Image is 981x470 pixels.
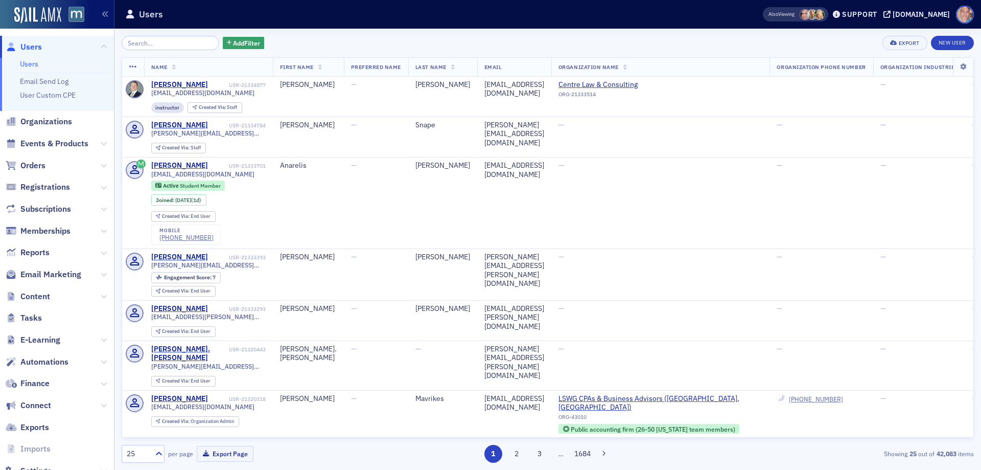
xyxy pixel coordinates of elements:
span: Student Member [180,182,221,189]
span: Subscriptions [20,204,71,215]
div: Mavrikes [415,394,470,404]
div: End User [162,329,211,334]
div: Created Via: Staff [151,143,206,153]
span: — [777,344,782,353]
span: — [972,80,978,89]
a: Users [6,41,42,53]
span: — [972,304,978,313]
span: — [777,252,782,261]
span: Orders [20,160,45,171]
span: Connect [20,400,51,411]
span: — [351,252,357,261]
span: — [351,344,357,353]
div: [PERSON_NAME] [415,253,470,262]
a: Imports [6,443,51,455]
a: Email Send Log [20,77,68,86]
a: [PHONE_NUMBER] [789,395,843,403]
span: Viewing [768,11,795,18]
span: Active [163,182,180,189]
span: — [777,304,782,313]
span: Created Via : [162,213,191,219]
span: Created Via : [162,418,191,424]
span: [PERSON_NAME][EMAIL_ADDRESS][DOMAIN_NAME] [151,129,266,137]
div: [PERSON_NAME].[PERSON_NAME] [280,345,337,363]
button: 2 [507,445,525,463]
span: Organization Phone Number [777,63,866,71]
span: — [351,120,357,129]
a: Active Student Member [155,183,220,189]
div: USR-21333393 [209,254,266,261]
span: Memberships [20,226,71,237]
div: Created Via: End User [151,326,216,337]
input: Search… [122,36,219,50]
div: USR-21320318 [209,396,266,402]
span: Imports [20,443,51,455]
span: Created Via : [162,328,191,334]
a: Connect [6,400,51,411]
strong: 42,083 [935,449,958,458]
a: Events & Products [6,138,88,149]
div: USR-21334784 [209,122,266,129]
div: Engagement Score: 7 [151,272,221,283]
span: [PERSON_NAME][EMAIL_ADDRESS][PERSON_NAME][DOMAIN_NAME] [151,261,266,269]
div: Showing out of items [697,449,974,458]
div: USR-21334877 [209,82,266,88]
div: USR-21333701 [209,163,266,169]
a: [PERSON_NAME] [151,304,208,314]
div: [PERSON_NAME] [280,253,337,262]
span: Content [20,291,50,302]
div: ORG-21333514 [558,91,651,101]
button: Export [882,36,927,50]
span: Emily Trott [807,9,818,20]
span: Registrations [20,182,70,193]
span: — [972,394,978,403]
span: [DATE] [175,196,191,204]
span: — [880,394,886,403]
span: LSWG CPAs & Business Advisors (Frederick, MD) [558,394,763,412]
div: 7 [164,275,216,280]
a: Centre Law & Consulting [558,80,651,89]
div: Joined: 2025-09-25 00:00:00 [151,194,206,206]
div: [EMAIL_ADDRESS][DOMAIN_NAME] [484,394,544,412]
span: [EMAIL_ADDRESS][DOMAIN_NAME] [151,403,254,411]
span: — [558,161,564,170]
div: Also [768,11,778,17]
span: Preferred Name [351,63,401,71]
a: Organizations [6,116,72,127]
span: — [351,80,357,89]
span: … [554,449,568,458]
span: Users [20,41,42,53]
span: First Name [280,63,314,71]
span: Events & Products [20,138,88,149]
span: Tasks [20,312,42,324]
div: Active: Active: Student Member [151,181,225,191]
div: Support [842,10,877,19]
span: Joined : [156,197,175,204]
span: Organization Industries [880,63,958,71]
span: Created Via : [162,287,191,294]
span: Email Marketing [20,269,81,280]
span: Organization Name [558,63,619,71]
div: [PERSON_NAME] [151,80,208,89]
div: instructor [151,102,184,113]
button: 1684 [574,445,592,463]
a: Automations [6,356,68,368]
a: E-Learning [6,334,60,346]
span: — [880,344,886,353]
a: [PERSON_NAME] [151,394,208,404]
div: [EMAIL_ADDRESS][PERSON_NAME][DOMAIN_NAME] [484,304,544,331]
div: [PERSON_NAME][EMAIL_ADDRESS][PERSON_NAME][DOMAIN_NAME] [484,345,544,381]
div: ORG-43010 [558,414,763,424]
div: Organization Admin [162,419,234,424]
a: [PERSON_NAME].[PERSON_NAME] [151,345,227,363]
a: Exports [6,422,49,433]
span: [EMAIL_ADDRESS][DOMAIN_NAME] [151,89,254,97]
span: Exports [20,422,49,433]
span: Last Name [415,63,447,71]
div: End User [162,214,211,219]
span: — [880,304,886,313]
div: Public accounting firm (26-50 [US_STATE] team members) [571,427,735,432]
div: Created Via: Organization Admin [151,416,239,427]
